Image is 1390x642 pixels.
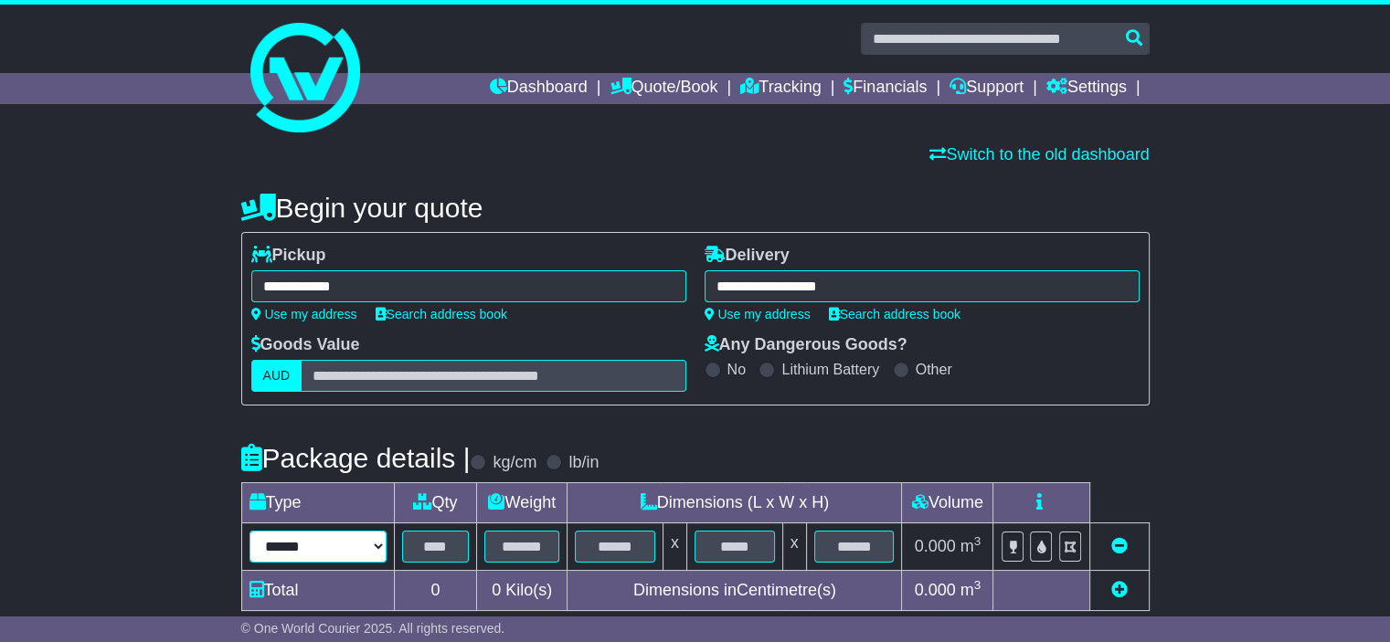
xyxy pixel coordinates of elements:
[251,335,360,355] label: Goods Value
[1111,581,1128,599] a: Add new item
[241,443,471,473] h4: Package details |
[251,307,357,321] a: Use my address
[974,578,981,592] sup: 3
[394,571,477,611] td: 0
[490,73,588,104] a: Dashboard
[241,621,505,636] span: © One World Courier 2025. All rights reserved.
[568,453,599,473] label: lb/in
[1111,537,1128,555] a: Remove this item
[251,360,302,392] label: AUD
[916,361,952,378] label: Other
[705,246,790,266] label: Delivery
[568,571,902,611] td: Dimensions in Centimetre(s)
[844,73,927,104] a: Financials
[974,534,981,548] sup: 3
[251,246,326,266] label: Pickup
[477,571,568,611] td: Kilo(s)
[477,483,568,523] td: Weight
[663,523,686,571] td: x
[727,361,746,378] label: No
[568,483,902,523] td: Dimensions (L x W x H)
[902,483,993,523] td: Volume
[960,581,981,599] span: m
[241,571,394,611] td: Total
[705,307,811,321] a: Use my address
[241,193,1150,223] h4: Begin your quote
[950,73,1024,104] a: Support
[915,581,956,599] span: 0.000
[492,581,501,599] span: 0
[241,483,394,523] td: Type
[1046,73,1127,104] a: Settings
[929,145,1149,163] a: Switch to the old dashboard
[781,361,879,378] label: Lithium Battery
[705,335,907,355] label: Any Dangerous Goods?
[493,453,536,473] label: kg/cm
[829,307,960,321] a: Search address book
[610,73,717,104] a: Quote/Book
[740,73,821,104] a: Tracking
[782,523,806,571] td: x
[376,307,507,321] a: Search address book
[915,537,956,555] span: 0.000
[394,483,477,523] td: Qty
[960,537,981,555] span: m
